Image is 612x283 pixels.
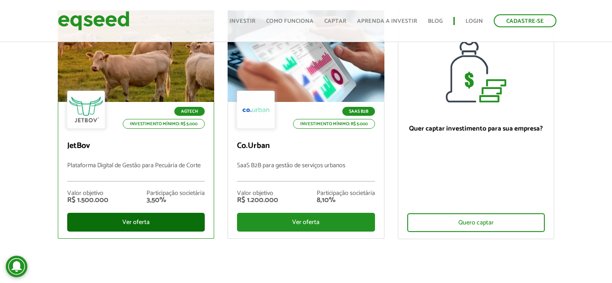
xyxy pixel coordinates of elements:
[428,18,443,24] a: Blog
[398,10,554,239] a: Quer captar investimento para sua empresa? Quero captar
[293,119,375,129] p: Investimento mínimo: R$ 5.000
[147,190,205,197] div: Participação societária
[357,18,417,24] a: Aprenda a investir
[324,18,346,24] a: Captar
[67,162,205,182] p: Plataforma Digital de Gestão para Pecuária de Corte
[317,190,375,197] div: Participação societária
[67,141,205,151] p: JetBov
[237,190,278,197] div: Valor objetivo
[228,10,384,239] a: SaaS B2B Investimento mínimo: R$ 5.000 Co.Urban SaaS B2B para gestão de serviços urbanos Valor ob...
[147,197,205,204] div: 3,50%
[407,125,545,133] p: Quer captar investimento para sua empresa?
[266,18,314,24] a: Como funciona
[174,107,205,116] p: Agtech
[58,9,129,33] img: EqSeed
[465,18,483,24] a: Login
[342,107,375,116] p: SaaS B2B
[237,162,375,182] p: SaaS B2B para gestão de serviços urbanos
[407,213,545,232] div: Quero captar
[67,190,108,197] div: Valor objetivo
[237,141,375,151] p: Co.Urban
[67,197,108,204] div: R$ 1.500.000
[237,197,278,204] div: R$ 1.200.000
[237,213,375,232] div: Ver oferta
[494,14,556,27] a: Cadastre-se
[123,119,205,129] p: Investimento mínimo: R$ 5.000
[317,197,375,204] div: 8,10%
[58,10,214,239] a: Agtech Investimento mínimo: R$ 5.000 JetBov Plataforma Digital de Gestão para Pecuária de Corte V...
[67,213,205,232] div: Ver oferta
[229,18,255,24] a: Investir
